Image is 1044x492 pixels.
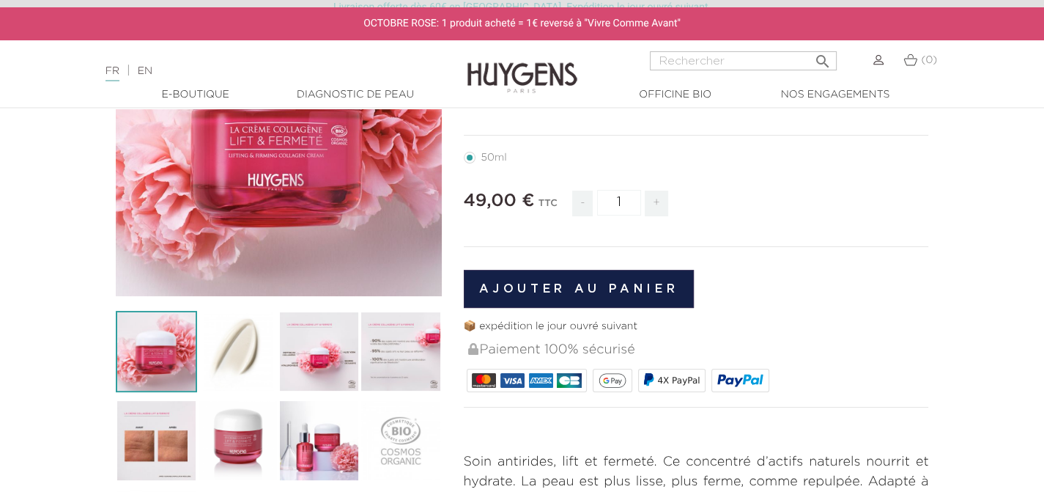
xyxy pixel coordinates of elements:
button:  [809,47,835,67]
a: E-Boutique [122,87,269,103]
img: VISA [500,373,525,388]
img: Huygens [467,39,577,95]
img: AMEX [529,373,553,388]
img: MASTERCARD [472,373,496,388]
a: FR [105,66,119,81]
span: + [645,191,668,216]
span: (0) [921,55,937,65]
a: Officine Bio [602,87,749,103]
span: - [572,191,593,216]
i:  [813,48,831,66]
img: Paiement 100% sécurisé [468,343,478,355]
div: | [98,62,424,80]
span: 49,00 € [464,192,535,210]
input: Quantité [597,190,641,216]
button: Ajouter au panier [464,270,695,308]
a: Diagnostic de peau [282,87,429,103]
a: EN [138,66,152,76]
div: Paiement 100% sécurisé [467,334,929,366]
img: La Crème Collagène Lift & Fermeté [116,311,197,392]
a: Nos engagements [762,87,908,103]
p: 📦 expédition le jour ouvré suivant [464,319,929,334]
input: Rechercher [650,51,837,70]
label: 50ml [464,152,525,164]
img: CB_NATIONALE [557,373,581,388]
img: google_pay [599,373,626,388]
span: 4X PayPal [657,375,700,386]
div: TTC [538,188,558,227]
